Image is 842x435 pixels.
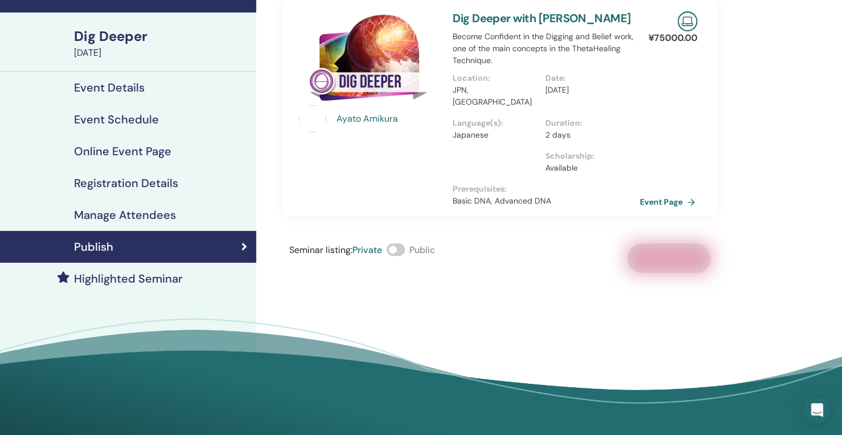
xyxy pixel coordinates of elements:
[648,31,697,45] p: ¥ 75000.00
[336,112,442,126] a: Ayato Amikura
[74,208,176,222] h4: Manage Attendees
[74,144,171,158] h4: Online Event Page
[545,72,631,84] p: Date :
[453,117,539,129] p: Language(s) :
[453,84,539,108] p: JPN, [GEOGRAPHIC_DATA]
[74,113,159,126] h4: Event Schedule
[74,46,249,60] div: [DATE]
[545,150,631,162] p: Scholarship :
[453,72,539,84] p: Location :
[803,396,831,424] div: Open Intercom Messenger
[453,129,539,141] p: Japanese
[74,240,113,254] h4: Publish
[409,244,435,256] span: Public
[299,11,439,109] img: Dig Deeper
[74,272,183,285] h4: Highlighted Seminar
[352,244,382,256] span: Private
[545,117,631,129] p: Duration :
[545,84,631,96] p: [DATE]
[67,27,256,60] a: Dig Deeper[DATE]
[453,11,631,26] a: Dig Deeper with [PERSON_NAME]
[640,193,700,210] a: Event Page
[74,176,178,190] h4: Registration Details
[545,162,631,174] p: Available
[545,129,631,141] p: 2 days
[289,244,352,256] span: Seminar listing :
[453,31,638,67] p: Become Confident in the Digging and Belief work, one of the main concepts in the ThetaHealing Tec...
[677,11,697,31] img: Live Online Seminar
[453,195,638,207] p: Basic DNA, Advanced DNA
[453,183,638,195] p: Prerequisites :
[74,27,249,46] div: Dig Deeper
[74,81,145,94] h4: Event Details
